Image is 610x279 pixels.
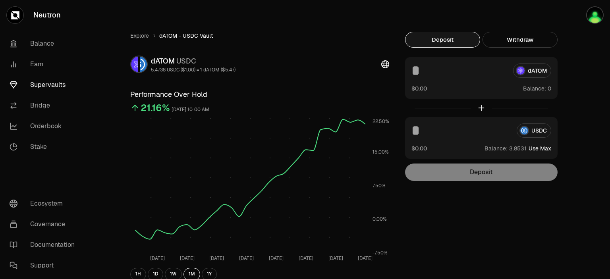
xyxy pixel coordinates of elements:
img: USDC Logo [140,56,147,72]
button: $0.00 [411,144,427,152]
a: Support [3,255,86,276]
tspan: [DATE] [328,255,343,262]
tspan: 22.50% [373,118,389,125]
div: [DATE] 10:00 AM [172,105,209,114]
button: Withdraw [483,32,558,48]
span: Balance: [485,144,508,152]
nav: breadcrumb [130,32,389,40]
tspan: [DATE] [180,255,195,262]
div: 21.16% [141,102,170,114]
a: Bridge [3,95,86,116]
a: Documentation [3,235,86,255]
img: Shotmaker [587,7,603,23]
tspan: [DATE] [299,255,313,262]
a: Explore [130,32,149,40]
a: Stake [3,137,86,157]
span: Balance: [523,85,546,92]
a: Earn [3,54,86,75]
button: $0.00 [411,84,427,92]
div: 5.4738 USDC ($1.00) = 1 dATOM ($5.47) [151,67,236,73]
tspan: [DATE] [239,255,254,262]
tspan: -7.50% [373,250,388,256]
a: Orderbook [3,116,86,137]
tspan: [DATE] [150,255,165,262]
span: USDC [176,56,196,65]
a: Governance [3,214,86,235]
tspan: 15.00% [373,149,389,155]
h3: Performance Over Hold [130,89,389,100]
tspan: [DATE] [269,255,284,262]
tspan: [DATE] [209,255,224,262]
a: Ecosystem [3,193,86,214]
button: Deposit [405,32,480,48]
button: Use Max [529,144,551,152]
tspan: [DATE] [358,255,373,262]
img: dATOM Logo [131,56,138,72]
a: Supervaults [3,75,86,95]
span: dATOM - USDC Vault [159,32,213,40]
div: dATOM [151,56,236,67]
tspan: 7.50% [373,183,386,189]
tspan: 0.00% [373,216,387,222]
a: Balance [3,33,86,54]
